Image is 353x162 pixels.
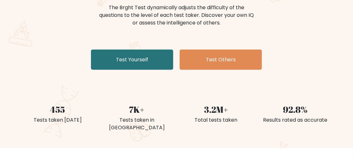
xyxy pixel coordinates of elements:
[101,103,173,116] div: 7K+
[260,103,331,116] div: 92.8%
[180,116,252,124] div: Total tests taken
[22,103,93,116] div: 455
[91,50,173,70] a: Test Yourself
[260,116,331,124] div: Results rated as accurate
[101,116,173,132] div: Tests taken in [GEOGRAPHIC_DATA]
[180,103,252,116] div: 3.2M+
[97,4,256,27] div: The Brght Test dynamically adjusts the difficulty of the questions to the level of each test take...
[22,116,93,124] div: Tests taken [DATE]
[180,50,262,70] a: Test Others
